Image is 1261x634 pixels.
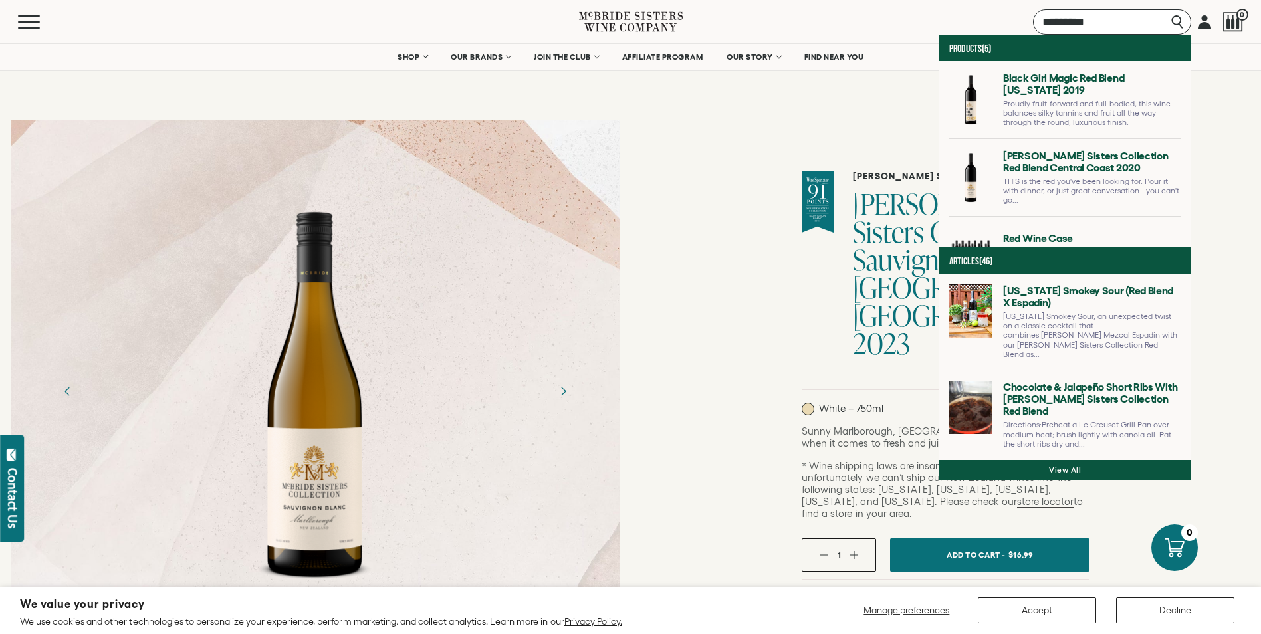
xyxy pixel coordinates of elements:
[802,425,1089,449] p: Sunny Marlborough, [GEOGRAPHIC_DATA]* rules the world when it comes to fresh and juicy Sauvignon ...
[622,53,703,62] span: AFFILIATE PROGRAM
[863,605,949,615] span: Manage preferences
[853,190,1089,358] h1: [PERSON_NAME] Sisters Collection Sauvignon Blanc [GEOGRAPHIC_DATA] [GEOGRAPHIC_DATA] 2023
[949,284,1181,370] a: Go to New York Smokey Sour (Red Blend x Espadin) page
[838,550,841,559] span: 1
[20,599,622,610] h2: We value your privacy
[389,44,435,70] a: SHOP
[51,374,85,409] button: Previous
[20,615,622,627] p: We use cookies and other technologies to personalize your experience, perform marketing, and coll...
[534,53,591,62] span: JOIN THE CLUB
[890,538,1089,572] button: Add To Cart - $16.99
[949,381,1181,459] a: Go to Chocolate & Jalapeño Short Ribs with McBride Sisters Collection Red Blend page
[802,460,1089,520] p: * Wine shipping laws are insanely complicated and strict, so unfortunately we can’t ship our New ...
[949,150,1181,216] a: Go to McBride Sisters Collection Red Blend Central Coast 2020 page
[718,44,789,70] a: OUR STORY
[18,15,66,29] button: Mobile Menu Trigger
[564,616,622,627] a: Privacy Policy.
[1008,545,1034,564] span: $16.99
[949,227,1181,291] a: Go to Red Wine Case page
[947,545,1005,564] span: Add To Cart -
[614,44,712,70] a: AFFILIATE PROGRAM
[1236,9,1248,21] span: 0
[796,44,873,70] a: FIND NEAR YOU
[804,53,864,62] span: FIND NEAR YOU
[546,374,580,409] button: Next
[1116,597,1234,623] button: Decline
[949,255,1181,268] h4: Articles
[442,44,518,70] a: OUR BRANDS
[398,53,420,62] span: SHOP
[982,43,991,55] span: (5)
[949,72,1181,138] a: Go to Black Girl Magic Red Blend California 2019 page
[1017,496,1074,508] a: store locator
[802,403,883,415] p: White – 750ml
[856,597,958,623] button: Manage preferences
[451,53,503,62] span: OUR BRANDS
[525,44,607,70] a: JOIN THE CLUB
[979,255,992,268] span: (46)
[6,468,19,528] div: Contact Us
[853,171,1089,182] h6: [PERSON_NAME] Sisters Collection
[727,53,773,62] span: OUR STORY
[802,579,1089,601] li: Members enjoy 10% off or more. or to unlock savings.
[1181,524,1198,541] div: 0
[1049,465,1081,474] a: View all
[949,43,1181,56] h4: Products
[978,597,1096,623] button: Accept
